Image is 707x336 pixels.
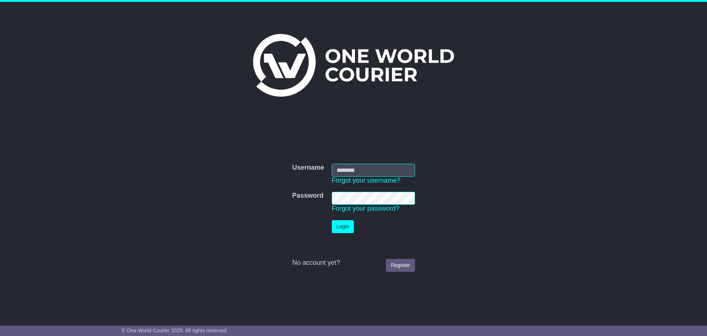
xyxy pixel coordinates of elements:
label: Username [292,164,324,172]
label: Password [292,192,323,200]
a: Register [386,259,415,272]
span: © One World Courier 2025. All rights reserved. [122,328,228,333]
img: One World [253,34,454,97]
div: No account yet? [292,259,415,267]
a: Forgot your password? [332,205,400,212]
a: Forgot your username? [332,177,401,184]
button: Login [332,220,354,233]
